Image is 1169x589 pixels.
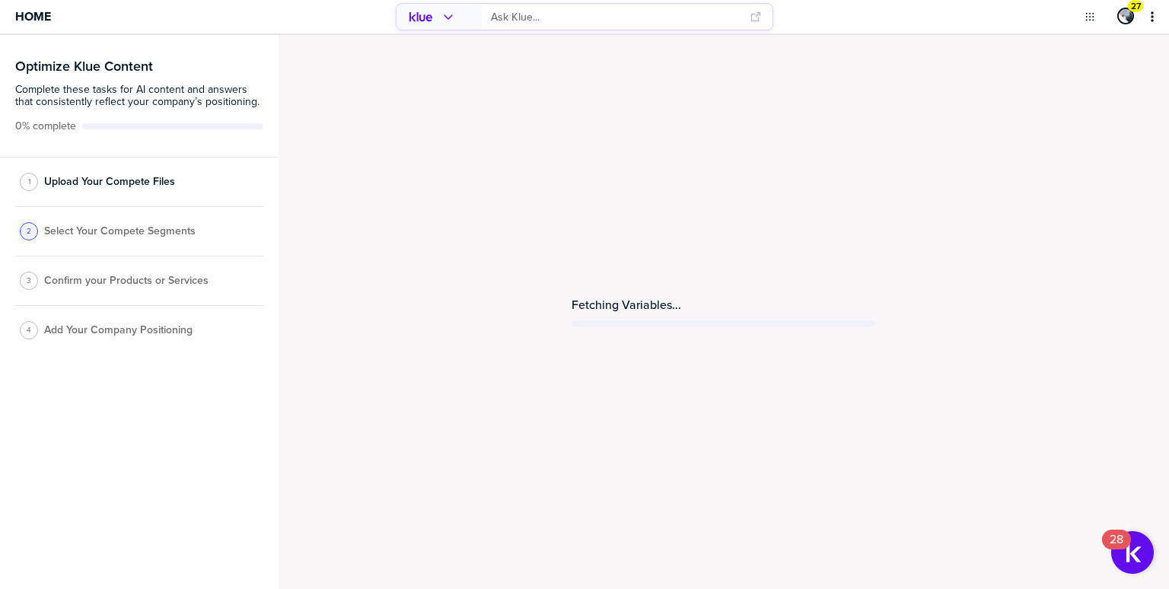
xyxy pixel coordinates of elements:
[572,298,681,311] span: Fetching Variables...
[15,120,76,132] span: Active
[44,225,196,237] span: Select Your Compete Segments
[28,176,30,187] span: 1
[1117,8,1134,24] div: Peter Craigen
[1110,540,1123,559] div: 28
[1119,9,1132,23] img: 80f7c9fa3b1e01c4e88e1d678b39c264-sml.png
[15,84,263,108] span: Complete these tasks for AI content and answers that consistently reflect your company’s position...
[15,59,263,73] h3: Optimize Klue Content
[15,10,51,23] span: Home
[491,5,741,30] input: Ask Klue...
[1131,1,1141,12] span: 27
[27,275,31,286] span: 3
[27,225,31,237] span: 2
[44,275,209,287] span: Confirm your Products or Services
[27,324,31,336] span: 4
[44,324,193,336] span: Add Your Company Positioning
[1111,531,1154,574] button: Open Resource Center, 28 new notifications
[1116,6,1136,26] a: Edit Profile
[44,176,175,188] span: Upload Your Compete Files
[1082,9,1097,24] button: Open Drop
